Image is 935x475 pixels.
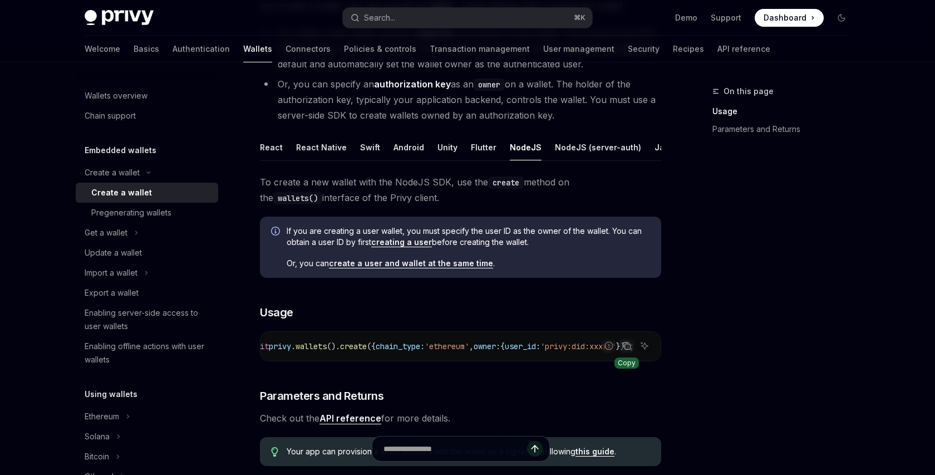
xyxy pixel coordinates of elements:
a: Support [711,12,741,23]
span: To create a new wallet with the NodeJS SDK, use the method on the interface of the Privy client. [260,174,661,205]
span: user_id: [505,341,540,351]
div: Copy [614,358,639,369]
div: Chain support [85,109,136,123]
li: Or, you can specify an as an on a wallet. The holder of the authorization key, typically your app... [260,76,661,123]
div: Pregenerating wallets [91,206,171,219]
div: Create a wallet [91,186,152,199]
a: Welcome [85,36,120,62]
button: Toggle Create a wallet section [76,163,218,183]
div: Android [393,134,424,160]
a: Pregenerating wallets [76,203,218,223]
div: Export a wallet [85,286,139,300]
code: wallets() [273,192,322,204]
a: create a user and wallet at the same time [329,258,493,268]
span: privy [269,341,291,351]
strong: authorization key [374,79,451,90]
span: ({ [367,341,376,351]
a: creating a user [371,237,432,247]
button: Open search [343,8,592,28]
button: Send message [527,441,543,457]
a: Demo [675,12,697,23]
button: Toggle Get a wallet section [76,223,218,243]
a: Basics [134,36,159,62]
button: Toggle Ethereum section [76,407,218,427]
span: 'ethereum' [425,341,469,351]
svg: Info [271,227,282,238]
span: Dashboard [764,12,806,23]
div: Java [654,134,674,160]
a: Security [628,36,660,62]
a: Enabling offline actions with user wallets [76,336,218,370]
div: Wallets overview [85,89,147,102]
span: If you are creating a user wallet, you must specify the user ID as the owner of the wallet. You c... [287,226,650,248]
span: Usage [260,305,293,320]
div: Bitcoin [85,450,109,463]
div: Get a wallet [85,226,127,239]
img: dark logo [85,10,154,26]
div: Import a wallet [85,266,137,280]
span: owner: [474,341,500,351]
div: Search... [364,11,395,25]
a: Usage [712,102,859,120]
code: create [488,177,524,189]
div: NodeJS [510,134,542,160]
span: Check out the for more details. [260,410,661,426]
button: Toggle Import a wallet section [76,263,218,283]
code: owner [474,79,505,91]
button: Ask AI [637,339,652,353]
a: Wallets overview [76,86,218,106]
div: Enabling offline actions with user wallets [85,340,211,366]
div: React [260,134,283,160]
span: Or, you can . [287,258,650,269]
button: Copy the contents from the code block [619,339,634,353]
a: Create a wallet [76,183,218,203]
button: Toggle dark mode [833,9,850,27]
a: Recipes [673,36,704,62]
div: Swift [360,134,380,160]
a: Parameters and Returns [712,120,859,138]
a: Policies & controls [344,36,416,62]
span: { [500,341,505,351]
a: Enabling server-side access to user wallets [76,303,218,336]
span: chain_type: [376,341,425,351]
span: . [291,341,296,351]
a: Dashboard [755,9,824,27]
a: Update a wallet [76,243,218,263]
div: Enabling server-side access to user wallets [85,306,211,333]
input: Ask a question... [383,437,527,461]
a: API reference [319,413,381,424]
a: Export a wallet [76,283,218,303]
span: On this page [724,85,774,98]
span: wallets [296,341,327,351]
button: Toggle Solana section [76,427,218,447]
div: Solana [85,430,110,443]
div: NodeJS (server-auth) [555,134,641,160]
span: , [469,341,474,351]
span: }}); [616,341,634,351]
span: 'privy:did:xxxxx' [540,341,616,351]
div: React Native [296,134,347,160]
a: API reference [717,36,770,62]
button: Report incorrect code [602,339,616,353]
div: Update a wallet [85,246,142,259]
a: Wallets [243,36,272,62]
span: Parameters and Returns [260,388,383,404]
div: Flutter [471,134,496,160]
div: Create a wallet [85,166,140,179]
a: Transaction management [430,36,530,62]
button: Toggle Bitcoin section [76,447,218,467]
h5: Using wallets [85,388,137,401]
span: ⌘ K [574,13,585,22]
a: User management [543,36,614,62]
a: Authentication [173,36,230,62]
h5: Embedded wallets [85,144,156,157]
a: Connectors [286,36,331,62]
div: Ethereum [85,410,119,423]
span: create [340,341,367,351]
span: (). [327,341,340,351]
a: Chain support [76,106,218,126]
div: Unity [437,134,457,160]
